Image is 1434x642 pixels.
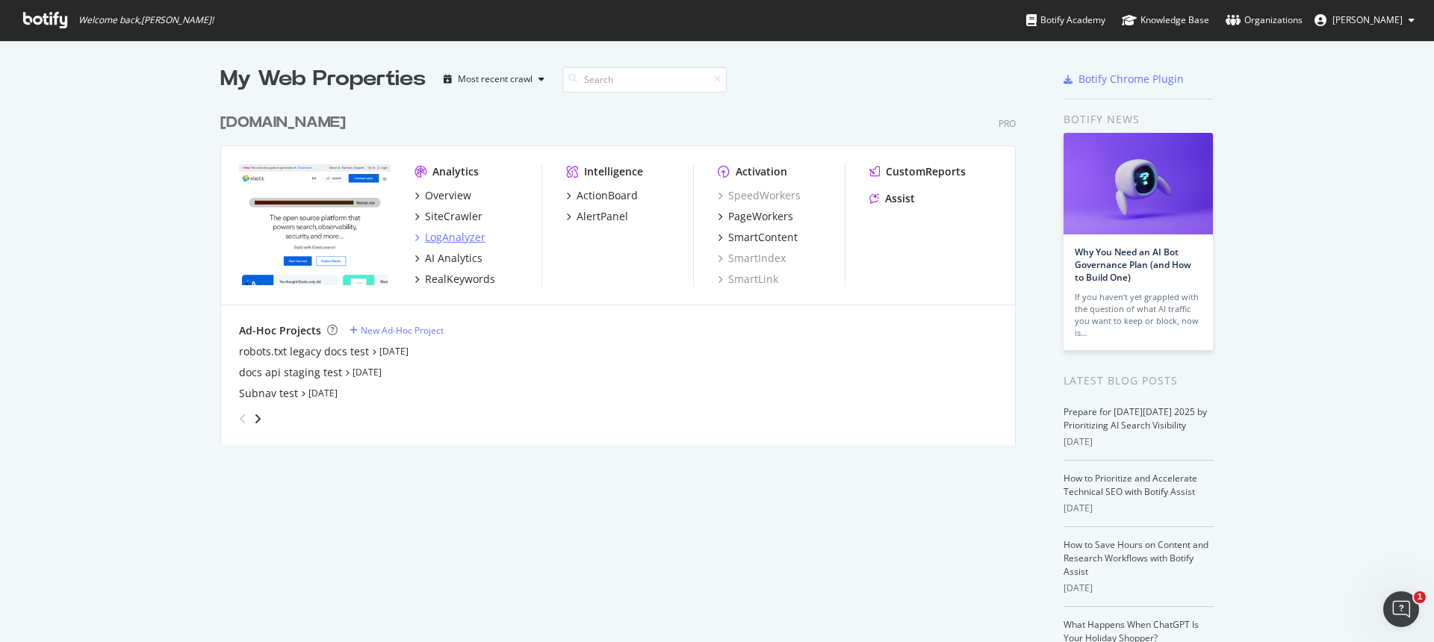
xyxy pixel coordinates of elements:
[718,230,798,245] a: SmartContent
[220,112,346,134] div: [DOMAIN_NAME]
[1383,591,1419,627] iframe: Intercom live chat
[1064,373,1214,389] div: Latest Blog Posts
[718,272,778,287] a: SmartLink
[425,230,485,245] div: LogAnalyzer
[1026,13,1105,28] div: Botify Academy
[415,272,495,287] a: RealKeywords
[1064,405,1207,431] a: Prepare for [DATE][DATE] 2025 by Prioritizing AI Search Visibility
[869,164,966,179] a: CustomReports
[425,209,482,224] div: SiteCrawler
[718,188,801,203] a: SpeedWorkers
[432,164,479,179] div: Analytics
[566,209,628,224] a: AlertPanel
[566,188,638,203] a: ActionBoard
[1075,291,1202,339] div: If you haven’t yet grappled with the question of what AI traffic you want to keep or block, now is…
[425,188,471,203] div: Overview
[239,386,298,401] a: Subnav test
[1414,591,1426,603] span: 1
[1064,472,1197,498] a: How to Prioritize and Accelerate Technical SEO with Botify Assist
[438,67,550,91] button: Most recent crawl
[1064,133,1213,234] img: Why You Need an AI Bot Governance Plan (and How to Build One)
[425,251,482,266] div: AI Analytics
[233,407,252,431] div: angle-left
[869,191,915,206] a: Assist
[220,64,426,94] div: My Web Properties
[78,14,214,26] span: Welcome back, [PERSON_NAME] !
[308,387,338,399] a: [DATE]
[1226,13,1303,28] div: Organizations
[379,345,409,358] a: [DATE]
[1064,538,1208,578] a: How to Save Hours on Content and Research Workflows with Botify Assist
[1064,435,1214,449] div: [DATE]
[239,344,369,359] a: robots.txt legacy docs test
[353,366,382,378] a: [DATE]
[239,323,321,338] div: Ad-Hoc Projects
[415,188,471,203] a: Overview
[885,191,915,206] div: Assist
[415,251,482,266] a: AI Analytics
[718,209,793,224] a: PageWorkers
[728,230,798,245] div: SmartContent
[728,209,793,224] div: PageWorkers
[999,117,1016,130] div: Pro
[458,75,533,84] div: Most recent crawl
[1064,502,1214,515] div: [DATE]
[220,94,1028,445] div: grid
[239,365,342,380] a: docs api staging test
[562,66,727,93] input: Search
[1075,246,1191,284] a: Why You Need an AI Bot Governance Plan (and How to Build One)
[252,411,263,426] div: angle-right
[886,164,966,179] div: CustomReports
[220,112,352,134] a: [DOMAIN_NAME]
[415,209,482,224] a: SiteCrawler
[239,164,391,285] img: elastic.co
[350,324,444,337] a: New Ad-Hoc Project
[736,164,787,179] div: Activation
[718,251,786,266] a: SmartIndex
[425,272,495,287] div: RealKeywords
[1064,582,1214,595] div: [DATE]
[584,164,643,179] div: Intelligence
[1064,111,1214,128] div: Botify news
[1303,8,1427,32] button: [PERSON_NAME]
[577,188,638,203] div: ActionBoard
[1122,13,1209,28] div: Knowledge Base
[1332,13,1403,26] span: Celia García-Gutiérrez
[415,230,485,245] a: LogAnalyzer
[361,324,444,337] div: New Ad-Hoc Project
[1078,72,1184,87] div: Botify Chrome Plugin
[577,209,628,224] div: AlertPanel
[1064,72,1184,87] a: Botify Chrome Plugin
